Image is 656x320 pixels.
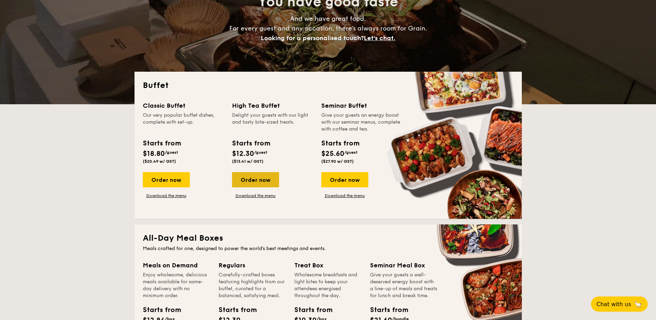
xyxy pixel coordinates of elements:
[370,260,437,270] div: Seminar Meal Box
[232,150,254,158] span: $12.30
[597,301,631,308] span: Chat with us
[321,101,402,110] div: Seminar Buffet
[294,260,362,270] div: Treat Box
[229,15,427,42] span: And we have great food. For every guest and any occasion, there’s always room for Grain.
[143,112,224,133] div: Our very popular buffet dishes, complete with set-up.
[321,150,344,158] span: $25.60
[591,296,648,312] button: Chat with us🦙
[143,159,176,164] span: ($20.49 w/ GST)
[364,34,395,42] span: Let's chat.
[232,193,279,198] a: Download the menu
[321,112,402,133] div: Give your guests an energy boost with our seminar menus, complete with coffee and tea.
[219,305,250,315] div: Starts from
[294,272,362,299] div: Wholesome breakfasts and light bites to keep your attendees energised throughout the day.
[344,150,358,155] span: /guest
[143,193,190,198] a: Download the menu
[143,245,514,252] div: Meals crafted for one, designed to power the world's best meetings and events.
[370,272,437,299] div: Give your guests a well-deserved energy boost with a line-up of meals and treats for lunch and br...
[321,138,359,149] div: Starts from
[232,112,313,133] div: Delight your guests with our light and tasty bite-sized treats.
[254,150,267,155] span: /guest
[370,305,401,315] div: Starts from
[261,34,364,42] span: Looking for a personalised touch?
[219,272,286,299] div: Carefully-crafted boxes featuring highlights from our buffet, curated for a balanced, satisfying ...
[143,260,210,270] div: Meals on Demand
[143,272,210,299] div: Enjoy wholesome, delicious meals available for same-day delivery with no minimum order.
[232,138,270,149] div: Starts from
[294,305,325,315] div: Starts from
[232,159,264,164] span: ($13.41 w/ GST)
[143,305,174,315] div: Starts from
[321,172,368,187] div: Order now
[219,260,286,270] div: Regulars
[143,233,514,244] h2: All-Day Meal Boxes
[143,150,165,158] span: $18.80
[143,80,514,91] h2: Buffet
[321,159,354,164] span: ($27.90 w/ GST)
[321,193,368,198] a: Download the menu
[634,300,642,308] span: 🦙
[143,172,190,187] div: Order now
[232,101,313,110] div: High Tea Buffet
[165,150,178,155] span: /guest
[143,101,224,110] div: Classic Buffet
[232,172,279,187] div: Order now
[143,138,181,149] div: Starts from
